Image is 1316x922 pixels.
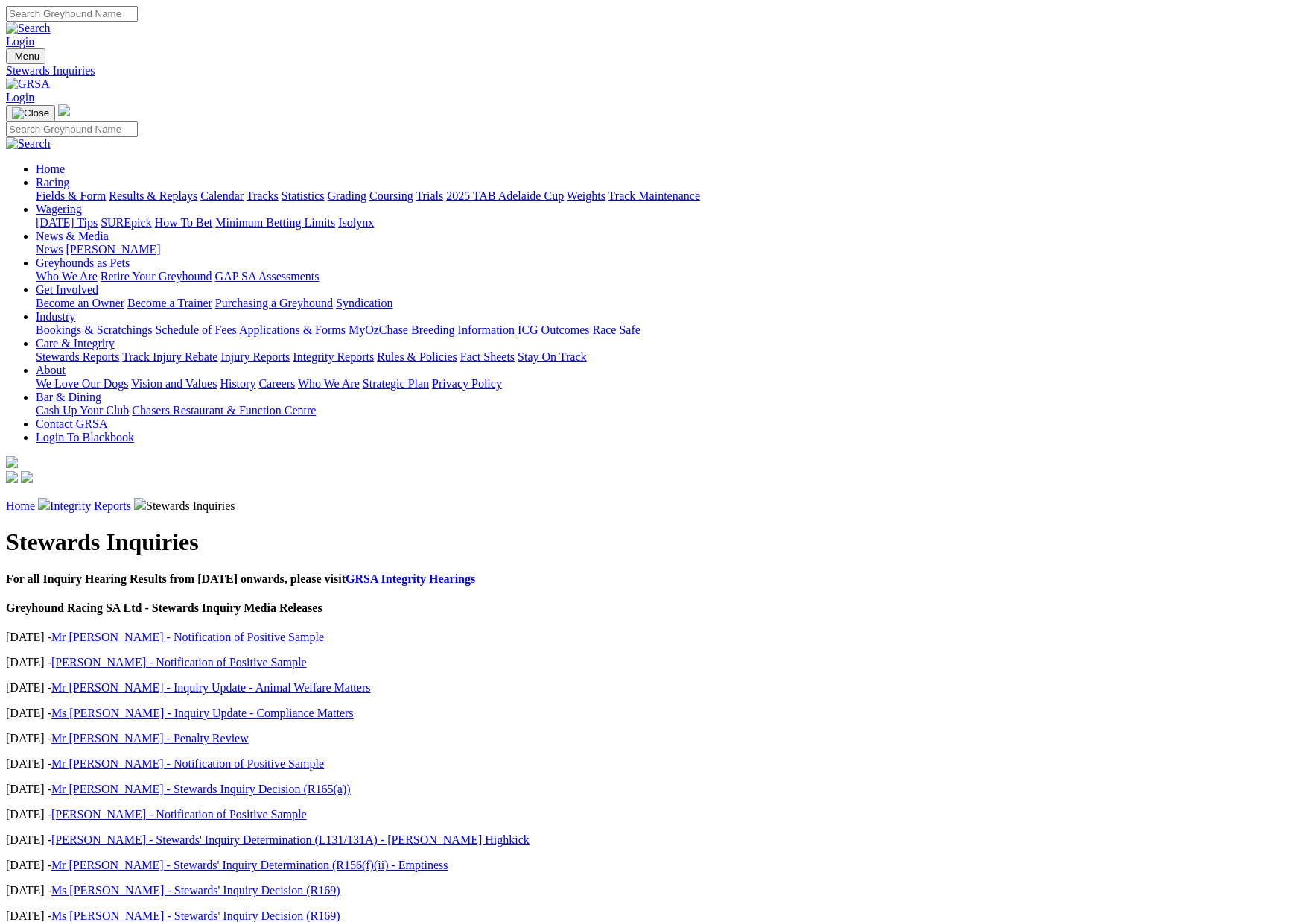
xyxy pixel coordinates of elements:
h4: Greyhound Racing SA Ltd - Stewards Inquiry Media Releases [6,601,1310,615]
a: Syndication [336,297,392,309]
a: Chasers Restaurant & Function Centre [132,404,316,417]
a: [PERSON_NAME] - Stewards' Inquiry Determination (L131/131A) - [PERSON_NAME] Highkick [51,833,530,846]
a: News & Media [36,230,109,242]
a: Ms [PERSON_NAME] - Stewards' Inquiry Decision (R169) [51,909,340,922]
div: Get Involved [36,297,1310,310]
img: logo-grsa-white.png [6,456,18,468]
a: Who We Are [298,377,360,390]
img: Close [12,107,49,119]
input: Search [6,121,138,137]
a: SUREpick [101,216,151,229]
a: Trials [416,189,443,202]
p: [DATE] - [6,757,1310,771]
a: Injury Reports [220,350,290,363]
a: Wagering [36,203,82,215]
a: Cash Up Your Club [36,404,129,417]
a: Fact Sheets [460,350,515,363]
a: About [36,364,66,376]
p: [DATE] - [6,884,1310,897]
a: Bookings & Scratchings [36,323,152,336]
a: Tracks [247,189,279,202]
a: Minimum Betting Limits [215,216,335,229]
a: Who We Are [36,270,98,282]
a: Home [6,499,35,512]
a: Integrity Reports [50,499,131,512]
a: Mr [PERSON_NAME] - Notification of Positive Sample [51,631,324,643]
a: History [220,377,255,390]
a: Calendar [200,189,244,202]
a: Mr [PERSON_NAME] - Stewards Inquiry Decision (R165(a)) [51,783,351,795]
input: Search [6,6,138,22]
img: Search [6,137,51,151]
img: chevron-right.svg [134,498,146,510]
p: [DATE] - [6,631,1310,644]
p: [DATE] - [6,808,1310,821]
img: facebook.svg [6,471,18,483]
a: MyOzChase [349,323,408,336]
p: [DATE] - [6,656,1310,669]
p: [DATE] - [6,707,1310,720]
img: GRSA [6,78,50,91]
a: Become an Owner [36,297,124,309]
a: Applications & Forms [239,323,346,336]
div: Greyhounds as Pets [36,270,1310,283]
a: Breeding Information [411,323,515,336]
button: Toggle navigation [6,105,55,121]
h1: Stewards Inquiries [6,528,1310,556]
a: Weights [567,189,605,202]
a: Race Safe [592,323,640,336]
a: Mr [PERSON_NAME] - Notification of Positive Sample [51,757,324,770]
img: Search [6,22,51,35]
a: [PERSON_NAME] - Notification of Positive Sample [51,656,307,669]
a: News [36,243,63,256]
a: Track Injury Rebate [122,350,217,363]
a: Stay On Track [518,350,586,363]
button: Toggle navigation [6,48,45,64]
a: Get Involved [36,283,98,296]
p: [DATE] - [6,859,1310,872]
a: Rules & Policies [377,350,457,363]
span: Menu [15,51,39,62]
a: Isolynx [338,216,374,229]
a: [PERSON_NAME] [66,243,160,256]
a: Vision and Values [131,377,217,390]
div: Care & Integrity [36,350,1310,364]
a: Track Maintenance [608,189,700,202]
div: About [36,377,1310,391]
a: 2025 TAB Adelaide Cup [446,189,564,202]
div: Wagering [36,216,1310,230]
img: logo-grsa-white.png [58,104,70,116]
a: GAP SA Assessments [215,270,320,282]
a: Contact GRSA [36,417,107,430]
a: Fields & Form [36,189,106,202]
a: Login [6,35,34,48]
a: Stewards Inquiries [6,64,1310,78]
a: Login To Blackbook [36,431,134,443]
a: Purchasing a Greyhound [215,297,333,309]
a: [DATE] Tips [36,216,98,229]
img: chevron-right.svg [38,498,50,510]
a: Mr [PERSON_NAME] - Penalty Review [51,732,249,745]
a: Login [6,91,34,104]
a: Greyhounds as Pets [36,256,130,269]
a: Ms [PERSON_NAME] - Inquiry Update - Compliance Matters [51,707,354,719]
a: Strategic Plan [363,377,429,390]
p: [DATE] - [6,732,1310,745]
div: News & Media [36,243,1310,256]
a: We Love Our Dogs [36,377,128,390]
a: ICG Outcomes [518,323,589,336]
p: [DATE] - [6,681,1310,695]
a: Bar & Dining [36,391,101,403]
a: Statistics [282,189,325,202]
a: Ms [PERSON_NAME] - Stewards' Inquiry Decision (R169) [51,884,340,897]
a: Mr [PERSON_NAME] - Inquiry Update - Animal Welfare Matters [51,681,371,694]
p: [DATE] - [6,833,1310,847]
a: GRSA Integrity Hearings [346,572,475,585]
a: Retire Your Greyhound [101,270,212,282]
div: Bar & Dining [36,404,1310,417]
div: Racing [36,189,1310,203]
a: Mr [PERSON_NAME] - Stewards' Inquiry Determination (R156(f)(ii) - Emptiness [51,859,448,871]
a: [PERSON_NAME] - Notification of Positive Sample [51,808,307,821]
a: How To Bet [155,216,213,229]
